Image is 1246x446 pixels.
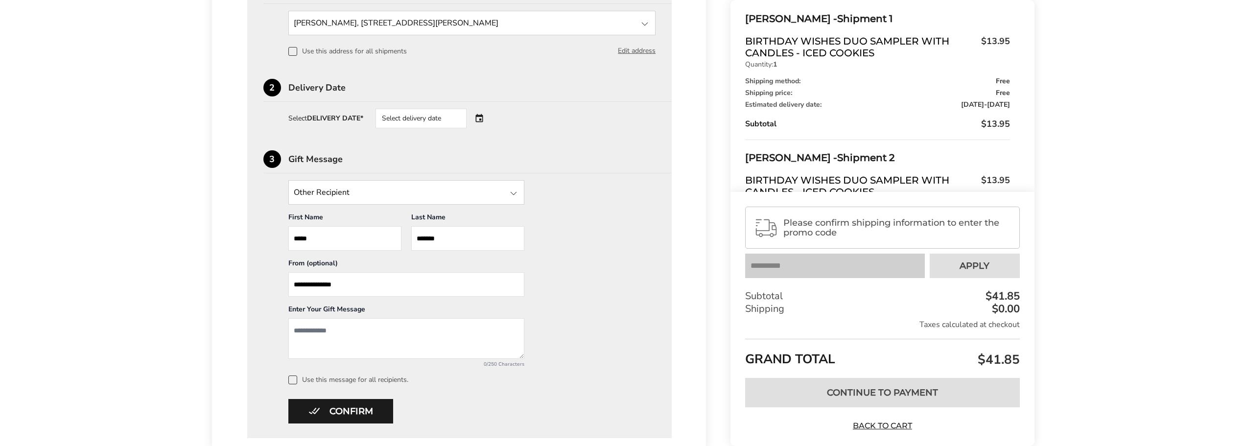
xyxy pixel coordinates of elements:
span: $13.95 [976,174,1010,195]
div: Subtotal [745,118,1010,130]
span: [PERSON_NAME] - [745,13,837,24]
span: [DATE] [961,100,984,109]
span: Please confirm shipping information to enter the promo code [783,218,1011,237]
span: Birthday Wishes Duo Sampler with Candles - Iced Cookies [745,174,976,198]
input: Last Name [411,226,524,251]
div: Shipping method: [745,78,1010,85]
div: Gift Message [288,155,672,164]
button: Apply [930,254,1020,278]
div: GRAND TOTAL [745,339,1019,371]
div: Select delivery date [376,109,467,128]
input: State [288,11,656,35]
div: Shipping price: [745,90,1010,96]
strong: DELIVERY DATE* [307,114,363,123]
span: [PERSON_NAME] - [745,152,837,164]
span: - [961,101,1010,108]
div: $0.00 [989,304,1020,314]
button: Confirm button [288,399,393,423]
div: From (optional) [288,258,524,272]
div: Enter Your Gift Message [288,305,524,318]
input: From [288,272,524,297]
a: Birthday Wishes Duo Sampler with Candles - Iced Cookies$13.95 [745,35,1010,59]
div: Taxes calculated at checkout [745,319,1019,330]
label: Use this message for all recipients. [288,376,656,384]
div: Delivery Date [288,83,672,92]
span: $41.85 [975,351,1020,368]
div: Shipment 1 [745,11,1010,27]
span: Apply [960,261,989,270]
input: First Name [288,226,401,251]
div: Estimated delivery date: [745,101,1010,108]
span: [DATE] [987,100,1010,109]
span: Free [996,90,1010,96]
div: First Name [288,212,401,226]
label: Use this address for all shipments [288,47,407,56]
strong: 1 [773,60,777,69]
a: Back to Cart [848,421,917,431]
span: Birthday Wishes Duo Sampler with Candles - Iced Cookies [745,35,976,59]
div: Shipment 2 [745,150,1010,166]
div: 3 [263,150,281,168]
button: Edit address [618,46,656,56]
div: Last Name [411,212,524,226]
div: $41.85 [983,291,1020,302]
span: Free [996,78,1010,85]
input: State [288,180,524,205]
div: Select [288,115,363,122]
div: Subtotal [745,290,1019,303]
span: $13.95 [981,118,1010,130]
a: Birthday Wishes Duo Sampler with Candles - Iced Cookies$13.95 [745,174,1010,198]
span: $13.95 [976,35,1010,56]
textarea: Add a message [288,318,524,359]
div: Shipping [745,303,1019,315]
button: Continue to Payment [745,378,1019,407]
div: 0/250 Characters [288,361,524,368]
div: 2 [263,79,281,96]
p: Quantity: [745,61,1010,68]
